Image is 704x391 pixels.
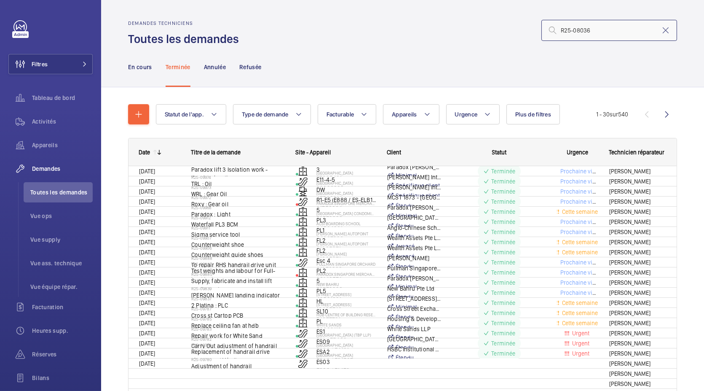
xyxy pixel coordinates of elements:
[139,168,155,175] span: [DATE]
[139,279,155,286] span: [DATE]
[609,149,664,156] span: Technicien réparateur
[387,213,442,222] p: [GEOGRAPHIC_DATA] Condominium
[30,188,93,197] span: Toutes les demandes
[242,111,289,118] span: Type de demande
[316,272,376,277] p: Paradox Singapore Merchant Court at [PERSON_NAME][GEOGRAPHIC_DATA]
[387,305,442,313] p: Cross Street Exchange
[139,229,155,235] span: [DATE]
[561,310,598,316] span: Cette semaine
[609,268,667,277] span: [PERSON_NAME]
[32,326,93,335] span: Heures supp.
[559,259,602,266] span: Prochaine visite
[387,335,442,343] p: [GEOGRAPHIC_DATA] LLP
[561,249,598,256] span: Cette semaine
[561,208,598,215] span: Cette semaine
[139,320,155,326] span: [DATE]
[139,330,155,337] span: [DATE]
[204,63,226,71] p: Annulée
[316,358,376,366] p: ES03
[316,170,376,175] p: [GEOGRAPHIC_DATA]
[316,292,376,297] p: [STREET_ADDRESS]
[609,339,667,348] span: [PERSON_NAME]
[32,60,48,68] span: Filtres
[139,178,155,185] span: [DATE]
[32,141,93,149] span: Appareils
[139,310,155,316] span: [DATE]
[191,149,241,156] span: Titre de la demande
[139,198,155,205] span: [DATE]
[30,235,93,244] span: Vue supply
[387,203,442,212] p: Paradox [PERSON_NAME] Quay Pte Ltd
[316,332,376,337] p: [GEOGRAPHIC_DATA] (TBP LLP)
[316,342,376,348] p: [GEOGRAPHIC_DATA]
[446,104,500,124] button: Urgence
[609,248,667,257] span: [PERSON_NAME]
[32,374,93,382] span: Bilans
[571,340,590,347] span: Urgent
[387,173,442,181] p: [PERSON_NAME] Integrated Pte Ltd c/o NLB
[609,227,667,237] span: [PERSON_NAME]
[139,149,150,156] div: Date
[609,187,667,196] span: [PERSON_NAME]
[316,211,376,216] p: [GEOGRAPHIC_DATA] Condominum
[609,167,667,176] span: [PERSON_NAME]
[30,259,93,267] span: Vue ass. technique
[191,342,285,348] h2: R25-09781
[316,366,376,375] p: ES03 / E1473
[318,104,377,124] button: Facturable
[239,63,261,71] p: Refusée
[191,357,285,362] h2: R25-09780
[316,262,376,267] p: Pullman Singapore Orchard
[387,353,442,362] a: Étendu
[561,239,598,245] span: Cette semaine
[387,183,442,191] p: [PERSON_NAME] Integrated Pte Ltd c/o NLB
[139,208,155,215] span: [DATE]
[139,289,155,296] span: [DATE]
[316,181,376,186] p: [GEOGRAPHIC_DATA]
[609,369,667,378] span: [PERSON_NAME]
[387,193,442,202] p: MCST 1873 - [GEOGRAPHIC_DATA]
[559,279,602,286] span: Prochaine visite
[387,325,442,333] p: White Sands LLP
[506,104,560,124] button: Plus de filtres
[609,379,667,388] span: [PERSON_NAME]
[316,312,376,317] p: HDB Centre of Building Research
[609,217,667,227] span: [PERSON_NAME]
[32,350,93,359] span: Réserves
[139,360,155,367] span: [DATE]
[139,259,155,266] span: [DATE]
[316,201,376,206] p: Paradox Singapore Merchant Court at [PERSON_NAME][GEOGRAPHIC_DATA]
[559,269,602,276] span: Prochaine visite
[609,329,667,338] span: [PERSON_NAME]
[541,20,677,41] input: Chercher par numéro demande ou de devis
[609,278,667,287] span: [PERSON_NAME]
[316,231,376,236] p: [PERSON_NAME] Autopoint
[139,218,155,225] span: [DATE]
[166,63,190,71] p: Terminée
[139,239,155,245] span: [DATE]
[571,350,590,357] span: Urgent
[609,237,667,247] span: [PERSON_NAME]
[387,234,442,242] p: Wealth Assets Pte Ltd
[387,244,442,252] p: Wealth Assets Pte Ltd
[491,349,515,358] p: Terminée
[139,350,155,357] span: [DATE]
[561,299,598,306] span: Cette semaine
[559,229,602,235] span: Prochaine visite
[567,149,589,156] span: Urgence
[316,353,376,358] p: [GEOGRAPHIC_DATA]
[316,302,376,307] p: [STREET_ADDRESS]
[559,168,602,175] span: Prochaine visite
[559,289,602,296] span: Prochaine visite
[387,294,442,303] p: [STREET_ADDRESS] - Mr [PERSON_NAME]
[609,349,667,358] span: [PERSON_NAME]
[191,262,285,267] h2: R25-09887
[128,31,244,47] h1: Toutes les demandes
[139,340,155,347] span: [DATE]
[32,94,93,102] span: Tableau de bord
[32,303,93,311] span: Facturation
[559,178,602,185] span: Prochaine visite
[316,282,376,287] p: New Bahru
[30,212,93,220] span: Vue ops
[298,359,308,369] img: escalator.svg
